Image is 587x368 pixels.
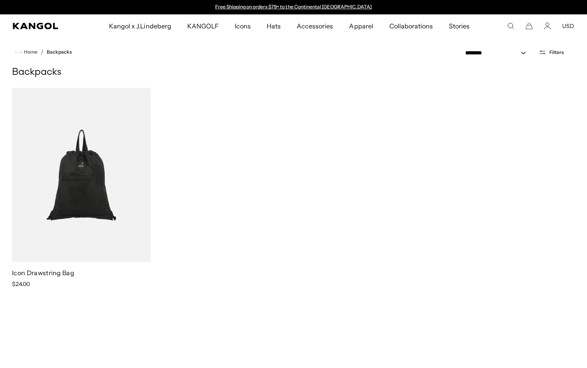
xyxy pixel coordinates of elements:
span: Stories [449,14,470,38]
h1: Backpacks [12,66,575,78]
a: Collaborations [381,14,441,38]
a: Kangol x J.Lindeberg [101,14,179,38]
span: Apparel [349,14,373,38]
span: $24.00 [12,280,30,288]
a: Kangol [13,23,71,29]
img: Icon Drawstring Bag [12,88,151,262]
div: 1 of 2 [211,4,376,10]
summary: Search here [507,22,514,30]
span: KANGOLF [187,14,219,38]
span: Hats [267,14,281,38]
a: Icons [227,14,259,38]
select: Sort by: Featured [462,49,534,57]
button: USD [562,22,574,30]
a: Home [15,48,38,56]
span: Collaborations [389,14,433,38]
span: Icons [235,14,251,38]
div: Announcement [211,4,376,10]
a: Stories [441,14,478,38]
a: Icon Drawstring Bag [12,269,74,277]
button: Cart [526,22,533,30]
button: Open filters [534,49,569,56]
a: Accessories [289,14,341,38]
a: Free Shipping on orders $79+ to the Continental [GEOGRAPHIC_DATA] [215,4,372,10]
li: / [38,47,44,57]
slideshow-component: Announcement bar [211,4,376,10]
a: Backpacks [47,49,72,55]
a: Account [544,22,551,30]
span: Accessories [297,14,333,38]
a: Apparel [341,14,381,38]
span: Home [22,49,38,55]
span: Kangol x J.Lindeberg [109,14,171,38]
a: KANGOLF [179,14,227,38]
span: Filters [549,50,564,55]
a: Hats [259,14,289,38]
